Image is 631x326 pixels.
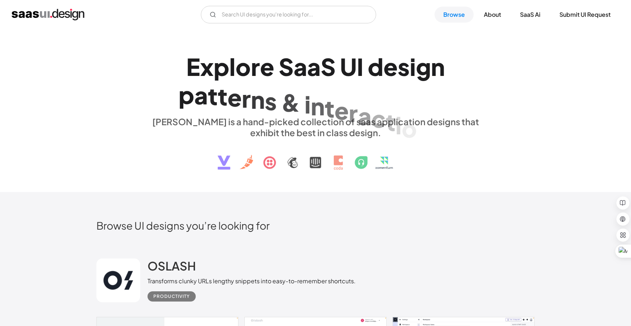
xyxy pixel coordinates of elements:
[398,53,410,81] div: s
[200,53,214,81] div: x
[511,7,549,23] a: SaaS Ai
[251,53,260,81] div: r
[148,277,356,285] div: Transforms clunky URLs lengthy snippets into easy-to-remember shortcuts.
[410,53,416,81] div: i
[153,292,190,301] div: Productivity
[294,53,307,81] div: a
[357,53,363,81] div: I
[148,258,196,277] a: OSLASH
[186,53,200,81] div: E
[148,116,483,138] div: [PERSON_NAME] is a hand-picked collection of saas application designs that exhibit the best in cl...
[260,53,274,81] div: e
[340,53,357,81] div: U
[179,81,194,109] div: p
[148,258,196,273] h2: OSLASH
[281,88,300,116] div: &
[383,53,398,81] div: e
[229,53,236,81] div: l
[307,53,321,81] div: a
[551,7,619,23] a: Submit UI Request
[431,53,445,81] div: n
[321,53,336,81] div: S
[148,53,483,109] h1: Explore SaaS UI design patterns & interactions.
[218,82,227,110] div: t
[201,6,376,23] input: Search UI designs you're looking for...
[12,9,84,20] a: home
[402,114,417,142] div: o
[386,108,395,136] div: t
[371,104,386,133] div: c
[96,219,535,232] h2: Browse UI designs you’re looking for
[205,138,426,176] img: text, icon, saas logo
[475,7,510,23] a: About
[435,7,474,23] a: Browse
[349,99,358,127] div: r
[334,96,349,124] div: e
[227,83,242,111] div: e
[251,85,265,114] div: n
[265,87,277,115] div: s
[242,84,251,112] div: r
[214,53,229,81] div: p
[208,81,218,110] div: t
[358,101,371,130] div: a
[311,92,325,120] div: n
[279,53,294,81] div: S
[201,6,376,23] form: Email Form
[416,53,431,81] div: g
[194,81,208,109] div: a
[325,94,334,122] div: t
[395,111,402,139] div: i
[305,90,311,118] div: i
[368,53,383,81] div: d
[236,53,251,81] div: o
